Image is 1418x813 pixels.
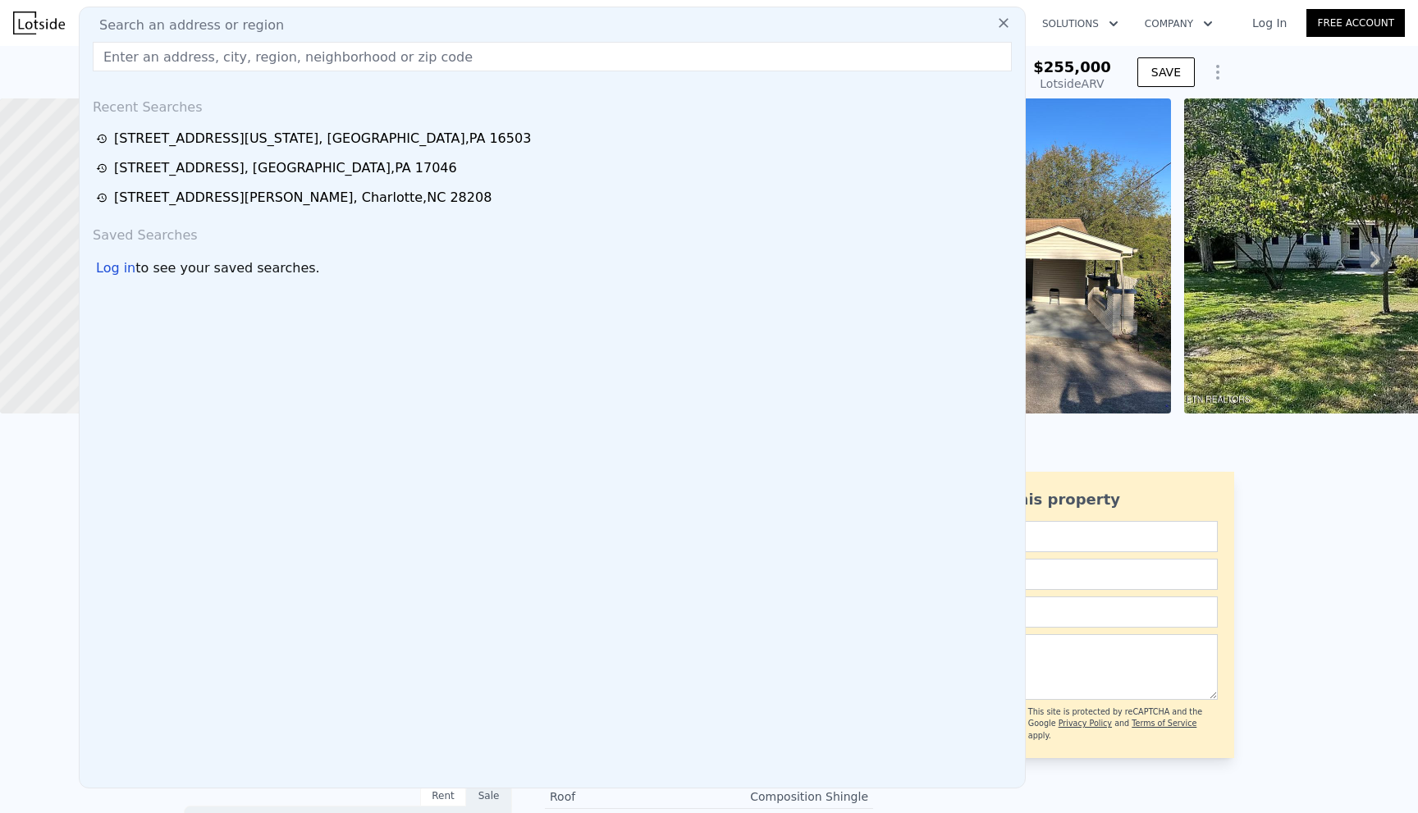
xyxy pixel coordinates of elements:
[13,11,65,34] img: Lotside
[1132,9,1226,39] button: Company
[1201,56,1234,89] button: Show Options
[922,521,1218,552] input: Name
[709,788,868,805] div: Composition Shingle
[114,158,457,178] div: [STREET_ADDRESS] , [GEOGRAPHIC_DATA] , PA 17046
[1028,706,1218,742] div: This site is protected by reCAPTCHA and the Google and apply.
[1033,58,1111,75] span: $255,000
[86,212,1018,252] div: Saved Searches
[1033,75,1111,92] div: Lotside ARV
[135,258,319,278] span: to see your saved searches.
[922,596,1218,628] input: Phone
[96,258,135,278] div: Log in
[1029,9,1132,39] button: Solutions
[96,129,1013,148] a: [STREET_ADDRESS][US_STATE], [GEOGRAPHIC_DATA],PA 16503
[550,788,709,805] div: Roof
[466,785,512,806] div: Sale
[922,488,1218,511] div: Ask about this property
[96,188,1013,208] a: [STREET_ADDRESS][PERSON_NAME], Charlotte,NC 28208
[420,785,466,806] div: Rent
[86,16,284,35] span: Search an address or region
[922,559,1218,590] input: Email
[96,158,1013,178] a: [STREET_ADDRESS], [GEOGRAPHIC_DATA],PA 17046
[1233,15,1306,31] a: Log In
[114,129,531,148] div: [STREET_ADDRESS][US_STATE] , [GEOGRAPHIC_DATA] , PA 16503
[1306,9,1405,37] a: Free Account
[1137,57,1195,87] button: SAVE
[86,84,1018,124] div: Recent Searches
[1132,719,1196,728] a: Terms of Service
[114,188,492,208] div: [STREET_ADDRESS][PERSON_NAME] , Charlotte , NC 28208
[93,42,1012,71] input: Enter an address, city, region, neighborhood or zip code
[1059,719,1112,728] a: Privacy Policy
